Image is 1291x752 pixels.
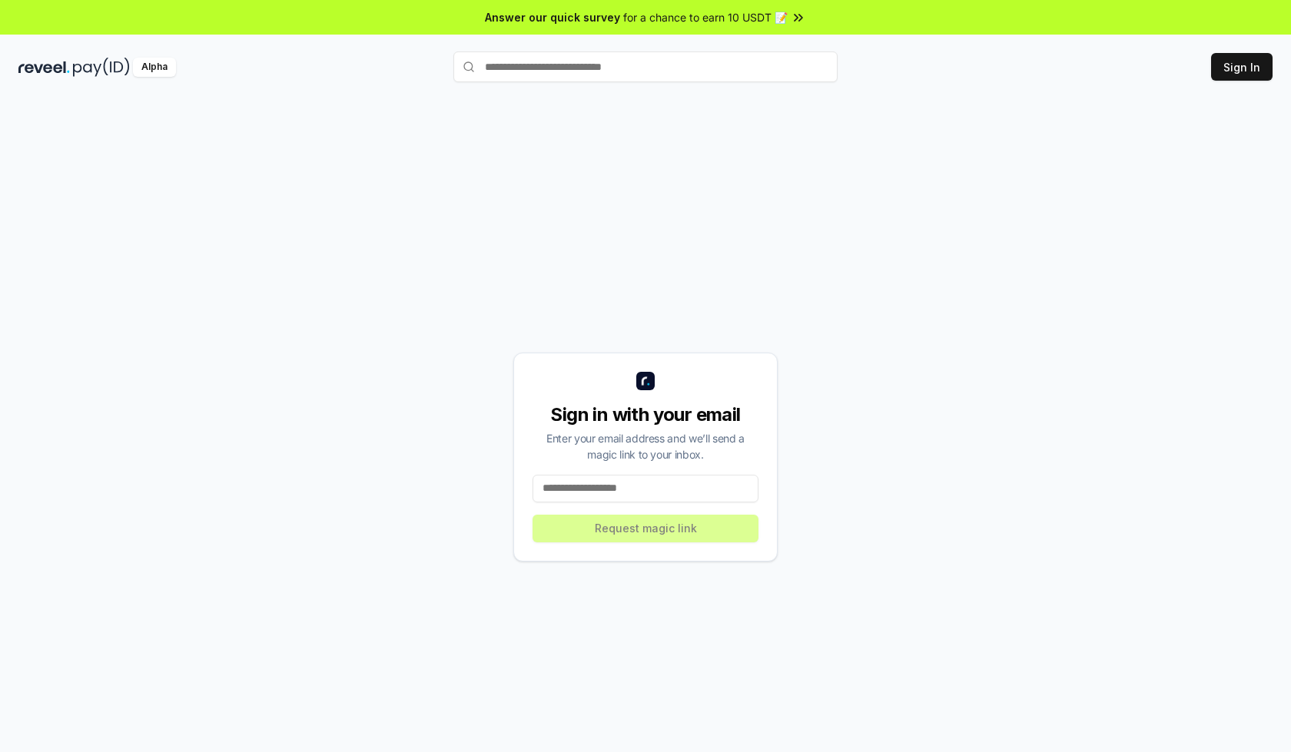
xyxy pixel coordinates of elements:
[485,9,620,25] span: Answer our quick survey
[623,9,788,25] span: for a chance to earn 10 USDT 📝
[533,430,758,462] div: Enter your email address and we’ll send a magic link to your inbox.
[1211,53,1273,81] button: Sign In
[73,58,130,77] img: pay_id
[133,58,176,77] div: Alpha
[636,372,655,390] img: logo_small
[18,58,70,77] img: reveel_dark
[533,403,758,427] div: Sign in with your email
